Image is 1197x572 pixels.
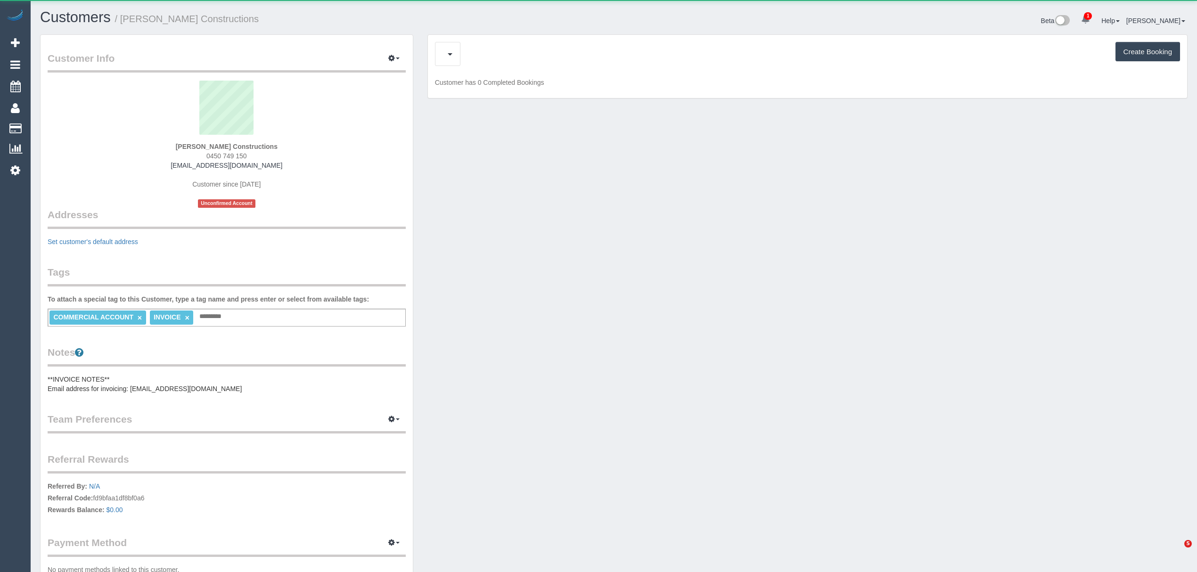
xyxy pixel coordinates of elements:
[89,482,100,490] a: N/A
[48,452,406,474] legend: Referral Rewards
[48,482,87,491] label: Referred By:
[6,9,25,23] img: Automaid Logo
[48,412,406,433] legend: Team Preferences
[1054,15,1070,27] img: New interface
[48,482,406,517] p: fd9bfaa1df8bf0a6
[48,294,369,304] label: To attach a special tag to this Customer, type a tag name and press enter or select from availabl...
[115,14,259,24] small: / [PERSON_NAME] Constructions
[1041,17,1070,25] a: Beta
[154,313,181,321] span: INVOICE
[48,375,406,393] pre: **INVOICE NOTES** Email address for invoicing: [EMAIL_ADDRESS][DOMAIN_NAME]
[435,78,1180,87] p: Customer has 0 Completed Bookings
[192,180,261,188] span: Customer since [DATE]
[48,536,406,557] legend: Payment Method
[176,143,278,150] strong: [PERSON_NAME] Constructions
[48,238,138,245] a: Set customer's default address
[1076,9,1095,30] a: 1
[1126,17,1185,25] a: [PERSON_NAME]
[1184,540,1192,547] span: 5
[1165,540,1188,563] iframe: Intercom live chat
[48,493,93,503] label: Referral Code:
[48,505,105,515] label: Rewards Balance:
[53,313,133,321] span: COMMERCIAL ACCOUNT
[48,51,406,73] legend: Customer Info
[185,314,189,322] a: ×
[40,9,111,25] a: Customers
[1101,17,1120,25] a: Help
[107,506,123,514] a: $0.00
[171,162,282,169] a: [EMAIL_ADDRESS][DOMAIN_NAME]
[206,152,247,160] span: 0450 749 150
[48,265,406,286] legend: Tags
[198,199,255,207] span: Unconfirmed Account
[1084,12,1092,20] span: 1
[138,314,142,322] a: ×
[48,345,406,367] legend: Notes
[1115,42,1180,62] button: Create Booking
